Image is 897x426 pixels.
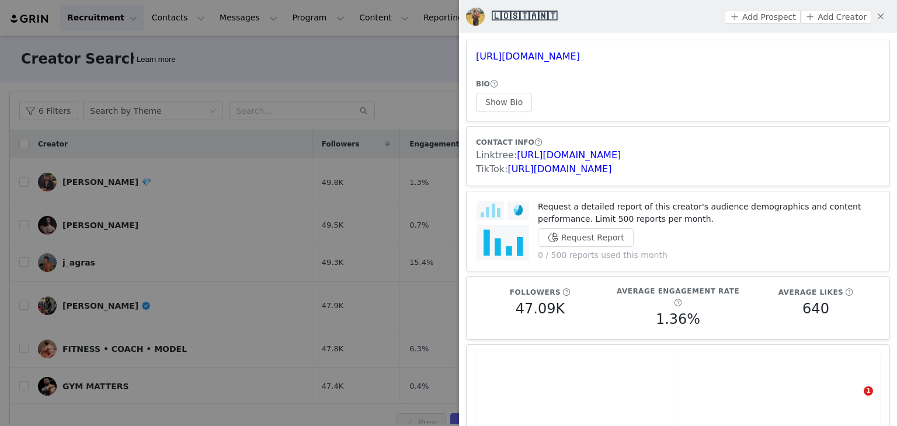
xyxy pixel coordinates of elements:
[801,10,871,24] button: Add Creator
[476,138,534,146] span: CONTACT INFO
[840,386,868,414] iframe: Intercom live chat
[864,386,873,396] span: 1
[466,7,485,26] img: v2
[476,163,508,174] span: TikTok:
[476,51,580,62] a: [URL][DOMAIN_NAME]
[476,80,490,88] span: BIO
[476,93,532,111] button: Show Bio
[476,201,529,261] img: audience-report.png
[538,249,880,261] p: 0 / 500 reports used this month
[510,287,561,298] h5: Followers
[617,286,739,296] h5: Average Engagement Rate
[476,149,517,160] span: Linktree:
[516,298,565,319] h5: 47.09K
[517,149,621,160] a: [URL][DOMAIN_NAME]
[725,10,800,24] button: Add Prospect
[538,201,880,225] p: Request a detailed report of this creator's audience demographics and content performance. Limit ...
[778,287,843,298] h5: Average Likes
[802,298,829,319] h5: 640
[538,228,634,247] button: Request Report
[492,9,557,23] h3: 🄻🄾🅂🅃🄰🄽🅃
[656,309,700,330] h5: 1.36%
[508,163,612,174] a: [URL][DOMAIN_NAME]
